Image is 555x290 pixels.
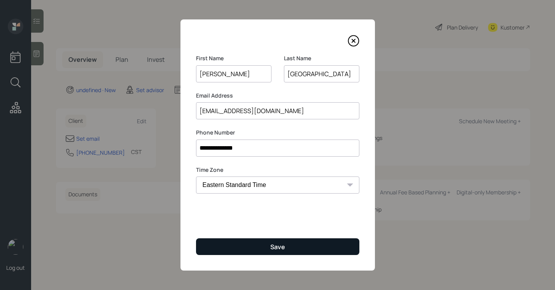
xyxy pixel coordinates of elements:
label: First Name [196,54,271,62]
div: Save [270,243,285,251]
button: Save [196,238,359,255]
label: Phone Number [196,129,359,136]
label: Time Zone [196,166,359,174]
label: Last Name [284,54,359,62]
label: Email Address [196,92,359,100]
